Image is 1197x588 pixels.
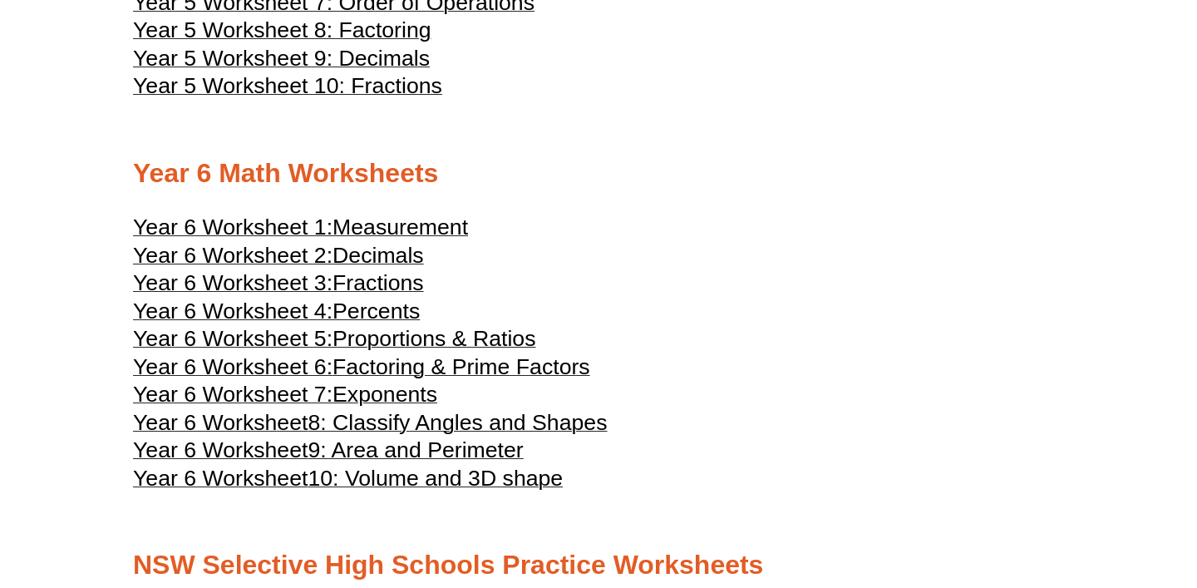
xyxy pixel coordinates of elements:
span: Year 6 Worksheet 1: [133,215,332,240]
a: Year 5 Worksheet 9: Decimals [133,53,430,70]
span: Proportions & Ratios [332,326,535,351]
span: Year 6 Worksheet [133,466,308,491]
span: Percents [332,299,420,324]
span: Year 6 Worksheet 6: [133,354,332,379]
a: Year 6 Worksheet 2:Decimals [133,250,424,267]
span: Exponents [332,382,437,407]
h2: NSW Selective High Schools Practice Worksheets [133,548,1064,583]
span: Year 5 Worksheet 10: Fractions [133,73,442,98]
a: Year 6 Worksheet 1:Measurement [133,222,468,239]
a: Year 6 Worksheet 4:Percents [133,306,420,323]
span: Year 6 Worksheet 3: [133,270,332,295]
span: Factoring & Prime Factors [332,354,590,379]
span: Year 6 Worksheet 4: [133,299,332,324]
span: Year 6 Worksheet 5: [133,326,332,351]
a: Year 6 Worksheet8: Classify Angles and Shapes [133,418,608,434]
iframe: Chat Widget [912,400,1197,588]
span: Decimals [332,243,424,268]
span: 8: Classify Angles and Shapes [308,410,607,435]
span: Year 6 Worksheet [133,410,308,435]
a: Year 6 Worksheet 6:Factoring & Prime Factors [133,362,590,378]
a: Year 5 Worksheet 10: Fractions [133,81,442,97]
span: Fractions [332,270,424,295]
h2: Year 6 Math Worksheets [133,156,1064,191]
span: 9: Area and Perimeter [308,437,523,462]
span: Year 5 Worksheet 8: Factoring [133,17,431,42]
a: Year 6 Worksheet 7:Exponents [133,389,437,406]
a: Year 6 Worksheet9: Area and Perimeter [133,445,524,462]
a: Year 5 Worksheet 8: Factoring [133,25,431,42]
span: Year 5 Worksheet 9: Decimals [133,46,430,71]
span: Year 6 Worksheet 7: [133,382,332,407]
a: Year 6 Worksheet 3:Fractions [133,278,424,294]
a: Year 6 Worksheet10: Volume and 3D shape [133,473,563,490]
span: Year 6 Worksheet 2: [133,243,332,268]
span: Year 6 Worksheet [133,437,308,462]
span: 10: Volume and 3D shape [308,466,563,491]
span: Measurement [332,215,468,240]
a: Year 6 Worksheet 5:Proportions & Ratios [133,334,536,350]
